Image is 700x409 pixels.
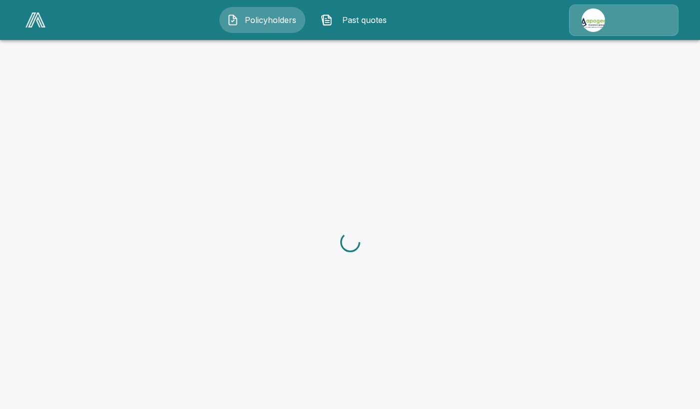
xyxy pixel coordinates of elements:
[227,14,239,26] img: Policyholders Icon
[243,14,298,26] span: Policyholders
[321,14,333,26] img: Past quotes Icon
[25,12,45,27] img: AA Logo
[313,7,399,33] button: Past quotes IconPast quotes
[219,7,305,33] button: Policyholders IconPolicyholders
[337,14,392,26] span: Past quotes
